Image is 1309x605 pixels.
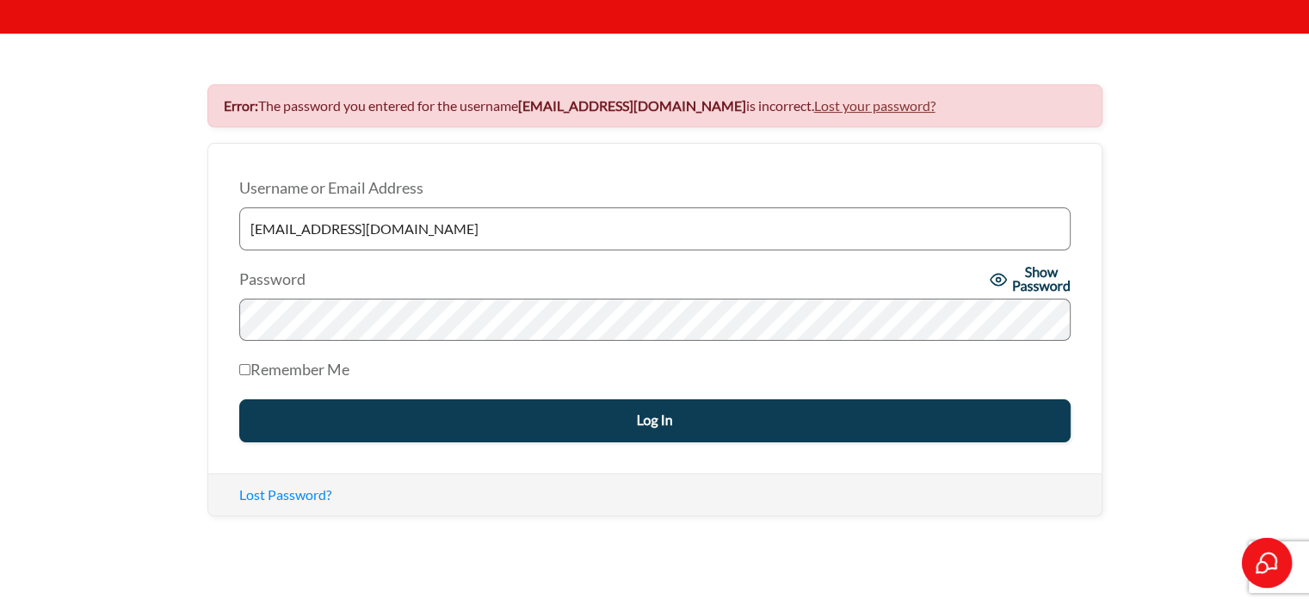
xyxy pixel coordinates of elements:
[224,97,258,114] strong: Error:
[518,97,746,114] strong: [EMAIL_ADDRESS][DOMAIN_NAME]
[207,84,1102,127] div: The password you entered for the username is incorrect.
[239,175,1071,202] label: Username or Email Address
[239,486,331,503] a: Lost Password?
[239,399,1071,442] input: Log In
[239,266,985,293] label: Password
[814,97,935,114] a: Lost your password?
[1012,266,1071,293] span: Show Password
[239,356,349,384] label: Remember Me
[990,266,1071,293] button: Show Password
[239,364,250,375] input: Remember Me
